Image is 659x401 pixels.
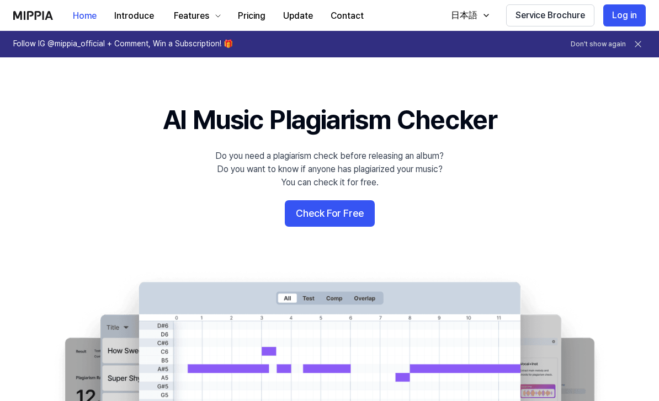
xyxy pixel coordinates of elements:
[506,4,594,26] button: Service Brochure
[274,5,322,27] button: Update
[229,5,274,27] button: Pricing
[13,39,233,50] h1: Follow IG @mippia_official + Comment, Win a Subscription! 🎁
[449,9,480,22] div: 日本語
[64,5,105,27] button: Home
[163,5,229,27] button: Features
[163,101,497,138] h1: AI Music Plagiarism Checker
[215,149,444,189] div: Do you need a plagiarism check before releasing an album? Do you want to know if anyone has plagi...
[571,40,626,49] button: Don't show again
[105,5,163,27] button: Introduce
[64,1,105,31] a: Home
[274,1,322,31] a: Update
[285,200,375,227] button: Check For Free
[440,4,497,26] button: 日本語
[13,11,53,20] img: logo
[322,5,373,27] button: Contact
[172,9,211,23] div: Features
[603,4,646,26] button: Log in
